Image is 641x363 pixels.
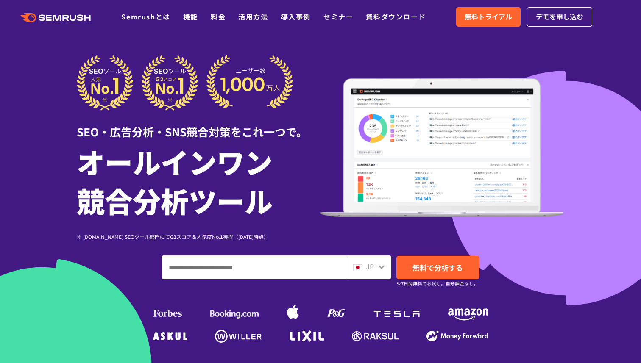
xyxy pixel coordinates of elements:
div: ※ [DOMAIN_NAME] SEOツール部門にてG2スコア＆人気度No.1獲得（[DATE]時点） [77,233,320,241]
a: 導入事例 [281,11,311,22]
a: Semrushとは [121,11,170,22]
span: 無料トライアル [465,11,512,22]
h1: オールインワン 競合分析ツール [77,142,320,220]
div: SEO・広告分析・SNS競合対策をこれ一つで。 [77,111,320,140]
a: 機能 [183,11,198,22]
a: 活用方法 [238,11,268,22]
input: ドメイン、キーワードまたはURLを入力してください [162,256,346,279]
a: デモを申し込む [527,7,592,27]
small: ※7日間無料でお試し。自動課金なし。 [396,280,478,288]
span: デモを申し込む [536,11,583,22]
a: セミナー [323,11,353,22]
a: 無料トライアル [456,7,521,27]
a: 資料ダウンロード [366,11,426,22]
a: 料金 [211,11,226,22]
span: JP [366,261,374,272]
span: 無料で分析する [412,262,463,273]
a: 無料で分析する [396,256,479,279]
